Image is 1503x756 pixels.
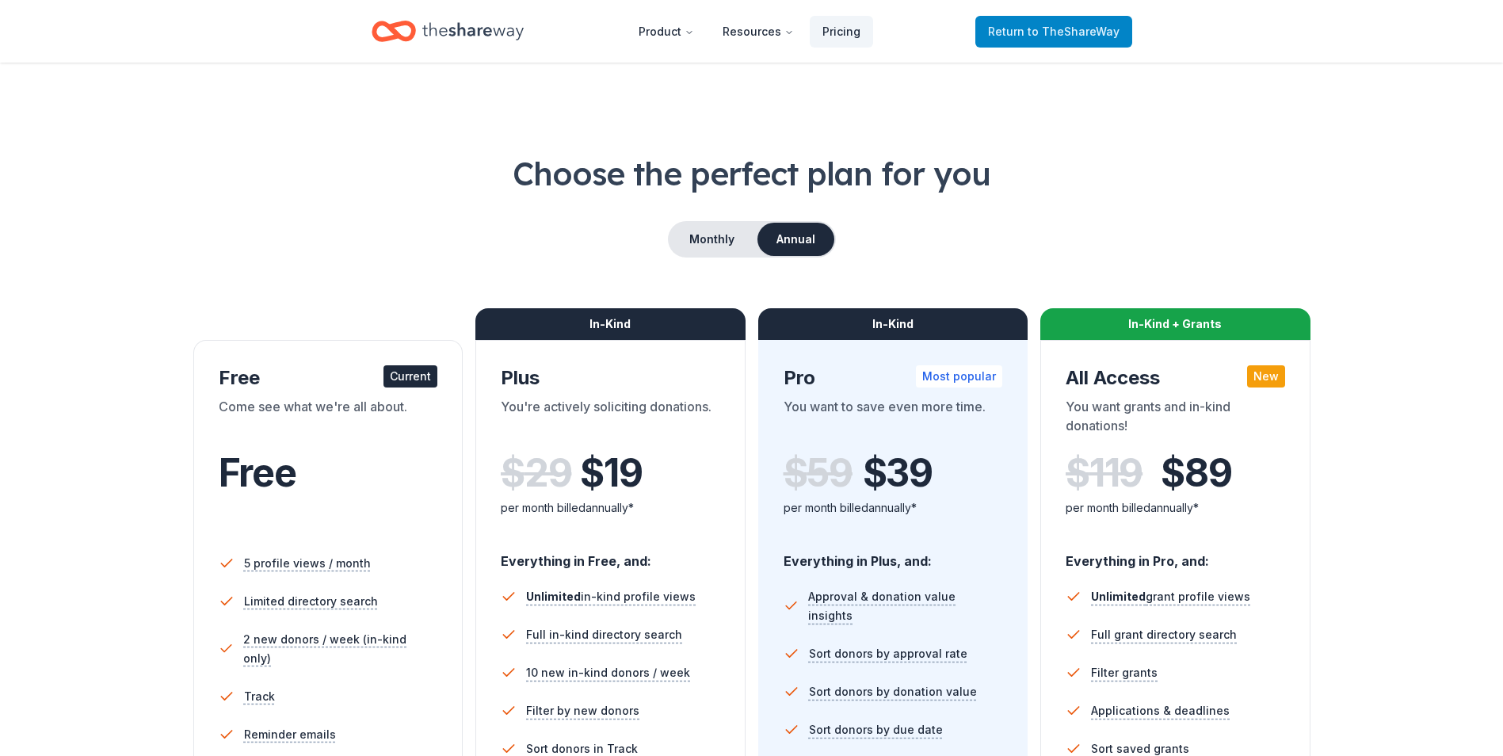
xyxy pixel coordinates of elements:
[526,590,581,603] span: Unlimited
[1066,397,1285,441] div: You want grants and in-kind donations!
[1066,365,1285,391] div: All Access
[975,16,1132,48] a: Returnto TheShareWay
[219,397,438,441] div: Come see what we're all about.
[758,308,1028,340] div: In-Kind
[1066,538,1285,571] div: Everything in Pro, and:
[1091,663,1158,682] span: Filter grants
[710,16,807,48] button: Resources
[1091,701,1230,720] span: Applications & deadlines
[808,587,1002,625] span: Approval & donation value insights
[784,538,1003,571] div: Everything in Plus, and:
[1028,25,1120,38] span: to TheShareWay
[863,451,933,495] span: $ 39
[669,223,754,256] button: Monthly
[626,13,873,50] nav: Main
[809,682,977,701] span: Sort donors by donation value
[219,449,296,496] span: Free
[784,365,1003,391] div: Pro
[372,13,524,50] a: Home
[1091,590,1250,603] span: grant profile views
[809,644,967,663] span: Sort donors by approval rate
[501,397,720,441] div: You're actively soliciting donations.
[244,592,378,611] span: Limited directory search
[626,16,707,48] button: Product
[63,151,1440,196] h1: Choose the perfect plan for you
[916,365,1002,388] div: Most popular
[757,223,834,256] button: Annual
[1066,498,1285,517] div: per month billed annually*
[244,554,371,573] span: 5 profile views / month
[784,397,1003,441] div: You want to save even more time.
[1161,451,1231,495] span: $ 89
[501,365,720,391] div: Plus
[809,720,943,739] span: Sort donors by due date
[526,663,690,682] span: 10 new in-kind donors / week
[219,365,438,391] div: Free
[810,16,873,48] a: Pricing
[244,687,275,706] span: Track
[526,625,682,644] span: Full in-kind directory search
[784,498,1003,517] div: per month billed annually*
[244,725,336,744] span: Reminder emails
[383,365,437,388] div: Current
[526,590,696,603] span: in-kind profile views
[580,451,642,495] span: $ 19
[1247,365,1285,388] div: New
[501,538,720,571] div: Everything in Free, and:
[988,22,1120,41] span: Return
[526,701,639,720] span: Filter by new donors
[243,630,437,668] span: 2 new donors / week (in-kind only)
[1091,590,1146,603] span: Unlimited
[1091,625,1237,644] span: Full grant directory search
[1040,308,1310,340] div: In-Kind + Grants
[475,308,746,340] div: In-Kind
[501,498,720,517] div: per month billed annually*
